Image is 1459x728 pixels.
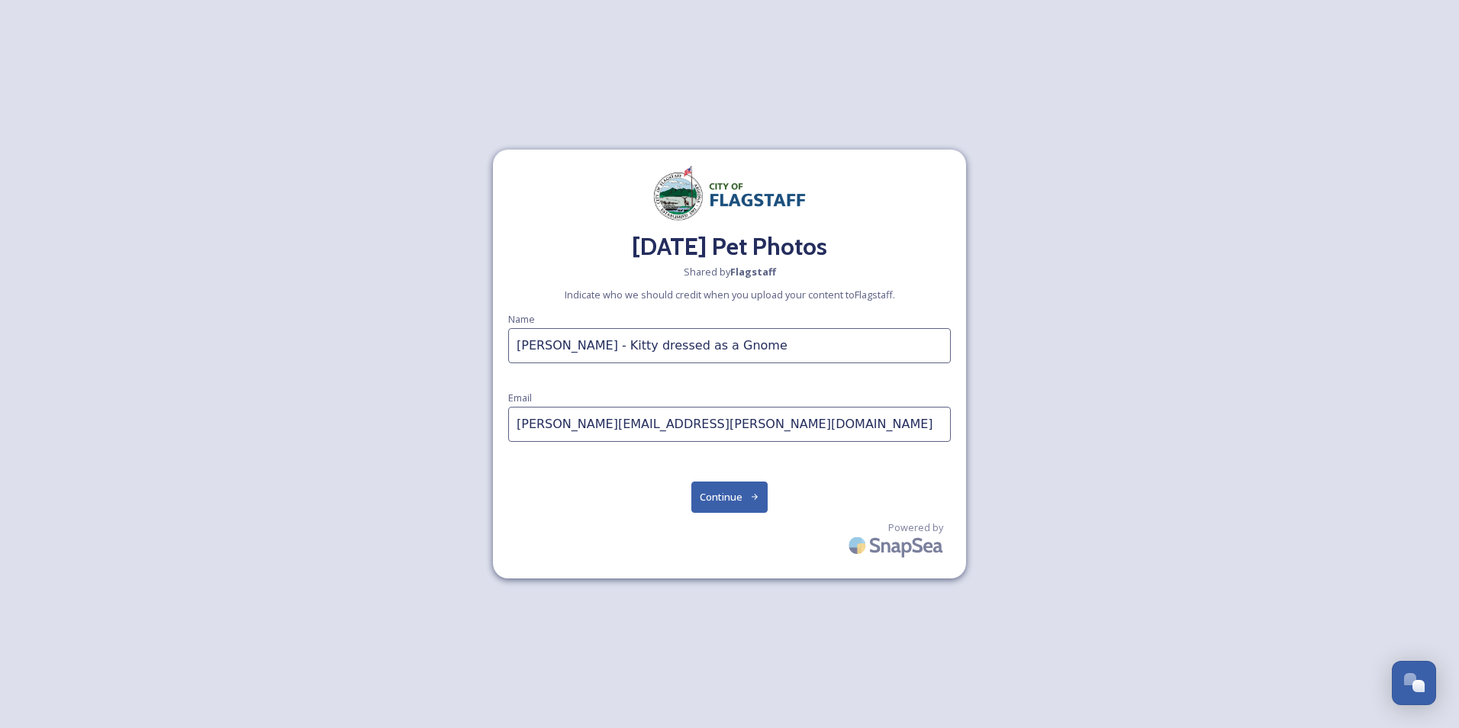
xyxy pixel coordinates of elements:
input: photographer@snapsea.io [508,407,951,442]
button: Open Chat [1392,661,1436,705]
h2: [DATE] Pet Photos [508,228,951,265]
img: Document.png [653,165,806,221]
span: Powered by [888,520,943,535]
strong: Flagstaff [730,265,776,279]
input: Name [508,328,951,363]
button: Continue [691,482,768,513]
span: Email [508,391,532,404]
img: SnapSea Logo [844,527,951,563]
span: Shared by [684,265,776,279]
span: Name [508,312,535,326]
span: Indicate who we should credit when you upload your content to Flagstaff . [565,288,895,302]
